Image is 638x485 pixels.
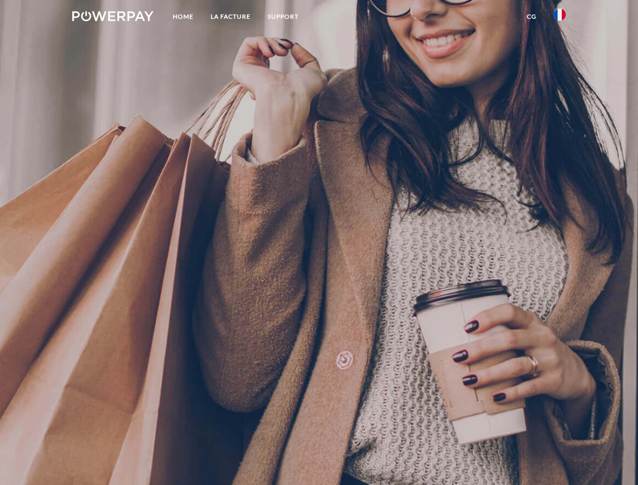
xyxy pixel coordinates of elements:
[259,8,307,26] a: Support
[164,8,202,26] a: Home
[202,8,259,26] a: LA FACTURE
[518,8,545,26] a: CG
[554,9,566,21] img: fr
[72,11,154,21] img: logo-powerpay-white.svg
